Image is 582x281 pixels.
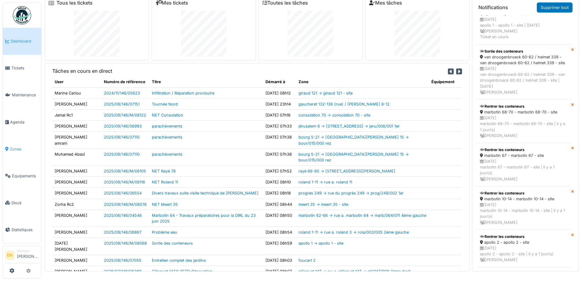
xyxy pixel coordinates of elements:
td: [DATE] 23h14 [263,98,296,109]
a: parachèvements [152,135,182,139]
span: Dashboard [11,38,39,44]
div: marbotin 68-70 - marbotin 68-70 - site [480,109,567,115]
th: Zone [296,76,429,87]
td: [DATE] 08h54 [263,227,296,238]
td: [DATE] 08h59 [263,238,296,255]
a: marbotin 62-66 -> rue a. marbotin 64 -> marb/064/011 4ème gauche [298,213,426,218]
a: 2025/09/146/M/08116 [104,180,145,184]
div: Rentrer les conteneurs [480,190,567,196]
td: [DATE] 08h50 [263,210,296,227]
td: [PERSON_NAME] [52,121,101,132]
div: [DATE] marbotin 10-14 - marbotin 10-14 - site | Il y a 1 jour(s) [PERSON_NAME] [480,202,567,225]
a: apollo 1 -> apollo 1 - site [298,241,343,246]
span: Agenda [10,119,39,125]
td: [DATE] 07h33 [263,121,296,132]
a: Rentrer les conteneurs marbotin 68-70 - marbotin 68-70 - site [DATE]marbotin 68-70 - marbotin 68-... [476,99,571,143]
div: [DATE] apollo 2 - apollo 2 - site | Il y a 1 jour(s) [PERSON_NAME] [480,245,567,263]
a: 2025/09/146/07055 [104,258,141,263]
div: marbotin 10-14 - marbotin 10-14 - site [480,196,567,202]
a: bourg 5-21 -> [GEOGRAPHIC_DATA][PERSON_NAME] 15 -> bour/015/000 rez [298,152,409,162]
div: [DATE] apollo 1 - apollo 1 - site | [DATE] [PERSON_NAME] Ticket en cours [480,17,567,40]
h6: Notifications [478,5,508,10]
a: Infiltration / Réparation provisoire [152,91,214,95]
a: parachèvements [152,152,182,157]
td: [DATE] 08h03 [263,255,296,266]
a: 2025/09/146/07151 [104,102,140,106]
td: [DATE] 07h52 [263,166,296,177]
span: Maintenance [12,92,39,98]
a: 2025/09/146/M/08122 [104,113,146,117]
a: Entretien complet des jardins [152,258,206,263]
a: NET Meert 35 [152,202,178,207]
td: [PERSON_NAME] [52,255,101,266]
a: NET Rayé 78 [152,169,176,173]
th: Numéro de référence [101,76,149,87]
a: 2024/11/146/05623 [104,91,140,95]
td: Zorha Rc2 [52,199,101,210]
a: Équipements [3,162,41,189]
a: Marbotin 64 - Travaux préparatoires pour la DIRL du 23 juin 2025 [152,213,256,224]
a: EN Manager[PERSON_NAME] [5,249,39,263]
span: Zones [10,146,39,152]
a: roland 1-11 -> rue a. roland 11 [298,180,352,184]
a: Tournée Nord [152,102,178,106]
a: Sortie des conteneurs [152,241,193,246]
a: Problème eau [152,230,177,235]
td: [PERSON_NAME] [52,166,101,177]
a: gaucheret 132-136 (rue) / [PERSON_NAME] 8-12 [298,102,390,106]
td: [DATE] 08h44 [263,199,296,210]
div: Rentrer les conteneurs [480,147,567,153]
th: Démarré à [263,76,296,87]
div: Sortie des conteneurs [480,49,567,54]
a: Gilisquet 147.8 3ETD-Rénovation [152,269,212,274]
td: [DATE] 08h07 [263,266,296,277]
span: Statistiques [11,227,39,233]
a: Supprimer tout [537,2,573,13]
td: [PERSON_NAME] [52,266,101,277]
a: Sortie des conteneurs apollo 1 - apollo 1 - site [DATE]apollo 1 - apollo 1 - site | [DATE] [PERSO... [476,1,571,44]
a: Statistiques [3,216,41,243]
a: gilisquet 147 -> av. c. gilisquet 147 -> gili/147/008 3ème droit [298,269,410,274]
a: parachèvements [152,124,182,128]
a: 2025/09/146/07110 [104,135,140,139]
a: 2025/09/146/06867 [104,230,141,235]
td: [DATE] 08h18 [263,188,296,199]
a: Maintenance [3,82,41,109]
td: [PERSON_NAME] [52,98,101,109]
a: Rentrer les conteneurs marbotin 67 - marbotin 67 - site [DATE]marbotin 67 - marbotin 67 - site | ... [476,143,571,186]
a: progrès 249 -> rue du progrès 249 -> prog/249/002 1er [298,191,404,195]
td: [PERSON_NAME] [52,227,101,238]
div: Rentrer les conteneurs [480,234,567,239]
img: Badge_color-CXgf-gQk.svg [13,6,31,24]
div: apollo 2 - apollo 2 - site [480,239,567,245]
td: [DATE][PERSON_NAME] [52,238,101,255]
a: Rentrer les conteneurs apollo 2 - apollo 2 - site [DATE]apollo 2 - apollo 2 - site | Il y a 1 jou... [476,230,571,267]
a: Agenda [3,109,41,135]
a: foucart 2 [298,258,316,263]
span: Stock [11,200,39,206]
a: 2025/09/146/07110 [104,152,140,157]
li: [PERSON_NAME] [17,249,39,262]
span: Équipements [12,173,39,179]
li: EN [5,251,14,260]
div: [DATE] marbotin 68-70 - marbotin 68-70 - site | Il y a 1 jour(s) [PERSON_NAME] [480,115,567,139]
a: rayé 66-80 -> [STREET_ADDRESS][PERSON_NAME] [298,169,395,173]
a: Dashboard [3,28,41,55]
td: [PERSON_NAME] [52,177,101,188]
div: van droogenbroeck 60-62 / helmet 339 - van droogenbroeck 60-62 / helmet 339 - site [480,54,567,66]
a: 2025/09/146/M/08076 [104,202,147,207]
td: [DATE] 08h10 [263,177,296,188]
th: Équipement [429,76,462,87]
a: jérusalem 6 -> [STREET_ADDRESS] -> jeru/006/001 1er [298,124,400,128]
td: [DATE] 07h38 [263,132,296,149]
a: roland 1-11 -> rue a. roland 3 -> rola/003/005 2ème gauche [298,230,409,235]
a: Stock [3,189,41,216]
td: Marine Cariou [52,87,101,98]
a: Divers travaux suite visite technique de [PERSON_NAME] [152,191,258,195]
a: 2025/06/146/04546 [104,213,142,218]
td: [PERSON_NAME] amrani [52,132,101,149]
td: Muhamed Abazi [52,149,101,165]
td: [DATE] 07h16 [263,109,296,120]
span: Tickets [11,65,39,71]
h6: Tâches en cours en direct [52,68,112,74]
